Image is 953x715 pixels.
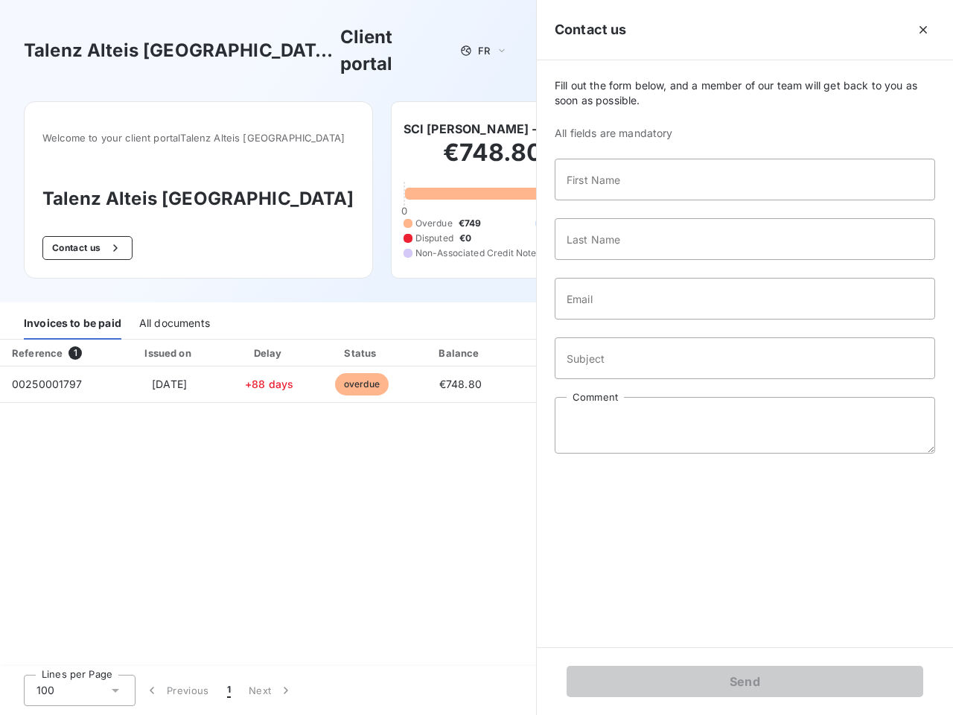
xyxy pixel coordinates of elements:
[401,205,407,217] span: 0
[404,138,583,182] h2: €748.80
[415,247,541,260] span: Non-Associated Credit Notes
[555,218,935,260] input: placeholder
[136,675,218,706] button: Previous
[12,378,83,390] span: 00250001797
[404,120,583,138] h6: SCI [PERSON_NAME] - 192014
[412,346,509,360] div: Balance
[415,232,453,245] span: Disputed
[227,346,312,360] div: Delay
[240,675,302,706] button: Next
[555,19,627,40] h5: Contact us
[555,126,935,141] span: All fields are mandatory
[459,232,471,245] span: €0
[567,666,923,697] button: Send
[555,159,935,200] input: placeholder
[335,373,389,395] span: overdue
[340,24,450,77] h3: Client portal
[139,308,210,340] div: All documents
[24,308,121,340] div: Invoices to be paid
[555,337,935,379] input: placeholder
[42,185,354,212] h3: Talenz Alteis [GEOGRAPHIC_DATA]
[42,132,354,144] span: Welcome to your client portal Talenz Alteis [GEOGRAPHIC_DATA]
[68,346,82,360] span: 1
[555,278,935,320] input: placeholder
[36,683,54,698] span: 100
[152,378,187,390] span: [DATE]
[555,78,935,108] span: Fill out the form below, and a member of our team will get back to you as soon as possible.
[439,378,482,390] span: €748.80
[459,217,482,230] span: €749
[24,37,334,64] h3: Talenz Alteis [GEOGRAPHIC_DATA]
[12,347,63,359] div: Reference
[514,346,590,360] div: PDF
[415,217,453,230] span: Overdue
[227,683,231,698] span: 1
[218,675,240,706] button: 1
[118,346,220,360] div: Issued on
[317,346,406,360] div: Status
[245,378,293,390] span: +88 days
[42,236,133,260] button: Contact us
[478,45,490,57] span: FR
